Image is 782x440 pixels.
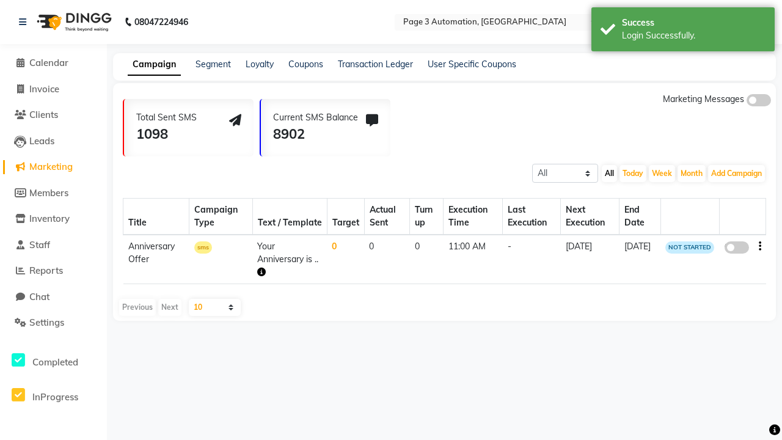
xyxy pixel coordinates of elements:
[32,391,78,403] span: InProgress
[3,316,104,330] a: Settings
[327,235,364,284] td: 0
[725,241,749,254] label: false
[288,59,323,70] a: Coupons
[123,235,189,284] td: Anniversary Offer
[273,111,358,124] div: Current SMS Balance
[663,94,744,105] span: Marketing Messages
[649,165,675,182] button: Week
[708,165,765,182] button: Add Campaign
[3,212,104,226] a: Inventory
[622,16,766,29] div: Success
[252,235,327,284] td: Your Anniversary is ..
[123,199,189,235] th: Title
[3,56,104,70] a: Calendar
[134,5,188,39] b: 08047224946
[29,265,63,276] span: Reports
[29,317,64,328] span: Settings
[32,356,78,368] span: Completed
[3,290,104,304] a: Chat
[503,199,561,235] th: Last Execution
[29,291,49,302] span: Chat
[136,111,197,124] div: Total Sent SMS
[3,82,104,97] a: Invoice
[246,59,274,70] a: Loyalty
[29,135,54,147] span: Leads
[194,241,212,254] span: sms
[29,83,59,95] span: Invoice
[327,199,364,235] th: Target
[29,213,70,224] span: Inventory
[273,124,358,144] div: 8902
[3,186,104,200] a: Members
[619,235,660,284] td: [DATE]
[3,108,104,122] a: Clients
[619,165,646,182] button: Today
[602,165,617,182] button: All
[561,235,619,284] td: [DATE]
[29,187,68,199] span: Members
[678,165,706,182] button: Month
[410,235,444,284] td: 0
[29,239,50,251] span: Staff
[364,199,409,235] th: Actual Sent
[189,199,253,235] th: Campaign Type
[29,161,73,172] span: Marketing
[136,124,197,144] div: 1098
[410,199,444,235] th: Turn up
[195,59,231,70] a: Segment
[619,199,660,235] th: End Date
[444,235,503,284] td: 11:00 AM
[3,160,104,174] a: Marketing
[31,5,115,39] img: logo
[3,264,104,278] a: Reports
[29,109,58,120] span: Clients
[444,199,503,235] th: Execution Time
[338,59,413,70] a: Transaction Ledger
[252,199,327,235] th: Text / Template
[128,54,181,76] a: Campaign
[622,29,766,42] div: Login Successfully.
[3,134,104,148] a: Leads
[503,235,561,284] td: -
[29,57,68,68] span: Calendar
[665,241,714,254] span: NOT STARTED
[3,238,104,252] a: Staff
[364,235,409,284] td: 0
[428,59,516,70] a: User Specific Coupons
[561,199,619,235] th: Next Execution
